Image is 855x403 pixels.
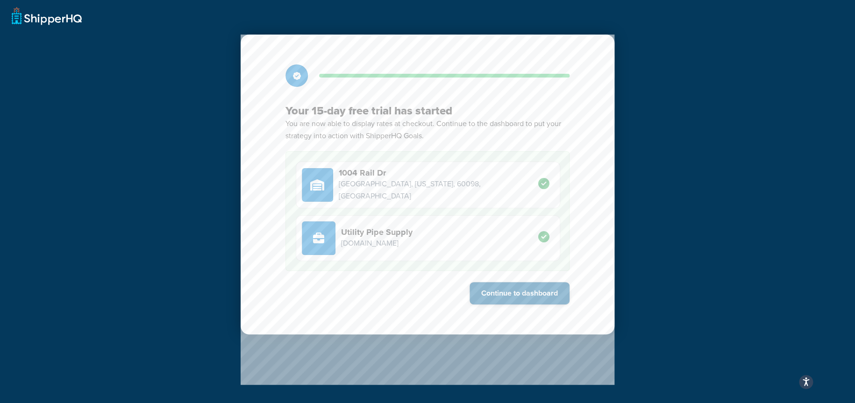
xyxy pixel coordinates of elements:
h4: 1004 Rail Dr [339,168,538,178]
h4: Utility Pipe Supply [341,227,413,237]
button: Continue to dashboard [470,282,570,304]
p: You are now able to display rates at checkout. Continue to the dashboard to put your strategy int... [285,118,570,142]
p: [GEOGRAPHIC_DATA], [US_STATE], 60098, [GEOGRAPHIC_DATA] [339,178,538,202]
h3: Your 15-day free trial has started [285,104,570,118]
p: [DOMAIN_NAME] [341,237,413,249]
